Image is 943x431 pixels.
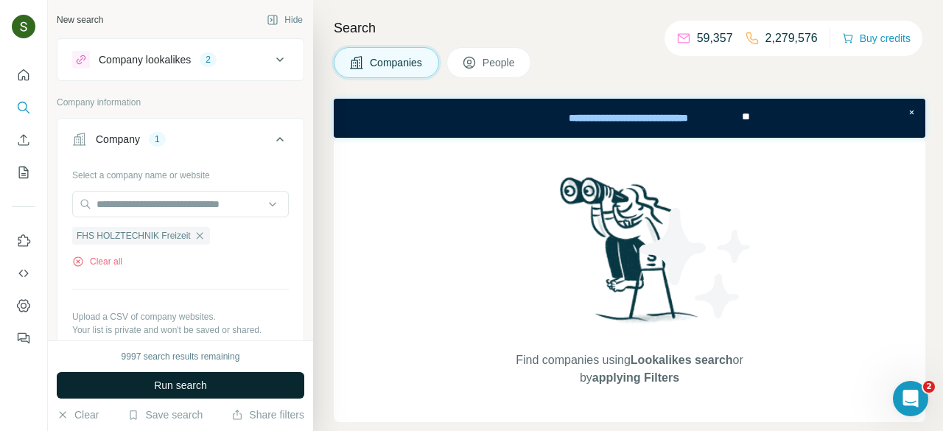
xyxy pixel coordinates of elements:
[122,350,240,363] div: 9997 search results remaining
[631,354,733,366] span: Lookalikes search
[12,127,35,153] button: Enrich CSV
[72,255,122,268] button: Clear all
[12,159,35,186] button: My lists
[12,292,35,319] button: Dashboard
[842,28,911,49] button: Buy credits
[370,55,424,70] span: Companies
[256,9,313,31] button: Hide
[57,122,304,163] button: Company1
[12,62,35,88] button: Quick start
[57,407,99,422] button: Clear
[697,29,733,47] p: 59,357
[334,99,925,138] iframe: Banner
[12,325,35,351] button: Feedback
[72,163,289,182] div: Select a company name or website
[511,351,747,387] span: Find companies using or by
[154,378,207,393] span: Run search
[592,371,679,384] span: applying Filters
[149,133,166,146] div: 1
[12,260,35,287] button: Use Surfe API
[200,53,217,66] div: 2
[57,372,304,399] button: Run search
[553,173,707,337] img: Surfe Illustration - Woman searching with binoculars
[72,323,289,337] p: Your list is private and won't be saved or shared.
[923,381,935,393] span: 2
[57,42,304,77] button: Company lookalikes2
[12,94,35,121] button: Search
[12,228,35,254] button: Use Surfe on LinkedIn
[99,52,191,67] div: Company lookalikes
[57,13,103,27] div: New search
[231,407,304,422] button: Share filters
[765,29,818,47] p: 2,279,576
[630,197,763,329] img: Surfe Illustration - Stars
[96,132,140,147] div: Company
[72,310,289,323] p: Upload a CSV of company websites.
[334,18,925,38] h4: Search
[893,381,928,416] iframe: Intercom live chat
[483,55,516,70] span: People
[127,407,203,422] button: Save search
[12,15,35,38] img: Avatar
[57,96,304,109] p: Company information
[77,229,191,242] span: FHS HOLZTECHNIK Freizeit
